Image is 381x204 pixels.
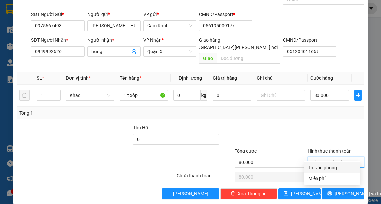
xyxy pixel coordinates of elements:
[143,37,162,43] span: VP Nhận
[147,47,192,56] span: Quận 5
[162,188,219,199] button: [PERSON_NAME]
[355,93,361,98] span: plus
[284,191,288,196] span: save
[308,148,352,153] label: Hình thức thanh toán
[327,191,332,196] span: printer
[131,49,137,54] span: user-add
[322,188,364,199] button: printer[PERSON_NAME] và In
[310,75,333,81] span: Cước hàng
[199,37,220,43] span: Giao hàng
[201,90,207,101] span: kg
[254,72,308,85] th: Ghi chú
[147,21,192,31] span: Cam Ranh
[56,25,91,30] b: [DOMAIN_NAME]
[31,11,84,18] div: SĐT Người Gửi
[179,75,202,81] span: Định lượng
[37,75,42,81] span: SL
[56,31,91,40] li: (c) 2017
[213,90,251,101] input: 0
[291,190,326,197] span: [PERSON_NAME]
[143,11,196,18] div: VP gửi
[72,8,88,24] img: logo.jpg
[173,190,208,197] span: [PERSON_NAME]
[70,90,110,100] span: Khác
[217,53,280,64] input: Dọc đường
[231,191,235,196] span: delete
[19,109,148,117] div: Tổng: 1
[133,125,148,130] span: Thu Hộ
[87,11,141,18] div: Người gửi
[238,190,267,197] span: Xóa Thông tin
[308,164,357,171] div: Tại văn phòng
[8,43,24,74] b: Trà Lan Viên
[176,172,234,184] div: Chưa thanh toán
[308,175,357,182] div: Miễn phí
[19,90,30,101] button: delete
[66,75,91,81] span: Đơn vị tính
[188,44,280,51] span: [GEOGRAPHIC_DATA][PERSON_NAME] nơi
[220,188,277,199] button: deleteXóa Thông tin
[199,11,252,18] div: CMND/Passport
[120,90,168,101] input: VD: Bàn, Ghế
[354,90,361,101] button: plus
[283,36,336,44] div: CMND/Passport
[278,188,321,199] button: save[PERSON_NAME]
[120,75,141,81] span: Tên hàng
[87,36,141,44] div: Người nhận
[235,148,257,153] span: Tổng cước
[41,10,65,75] b: Trà Lan Viên - Gửi khách hàng
[335,190,381,197] span: [PERSON_NAME] và In
[199,53,217,64] span: Giao
[257,90,305,101] input: Ghi Chú
[31,36,84,44] div: SĐT Người Nhận
[213,75,237,81] span: Giá trị hàng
